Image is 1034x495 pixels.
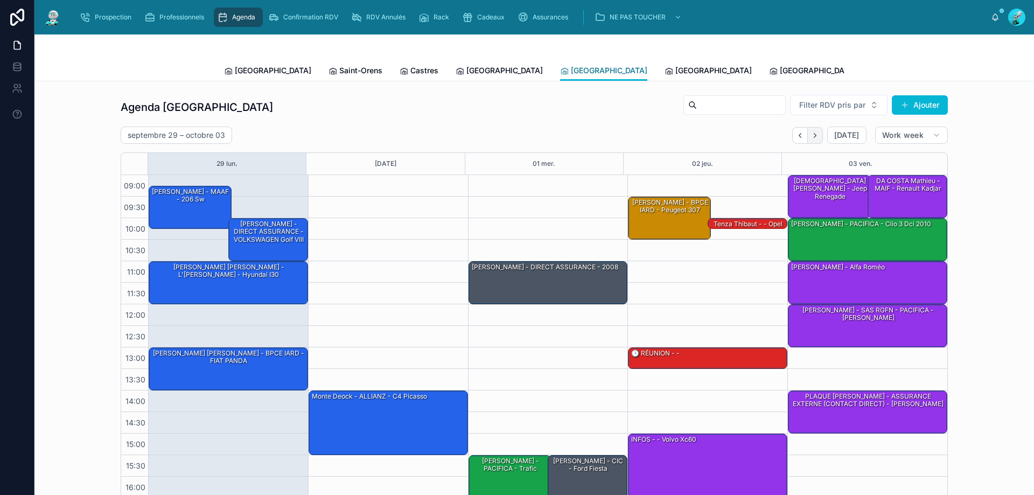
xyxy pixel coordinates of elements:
[456,61,543,82] a: [GEOGRAPHIC_DATA]
[124,289,148,298] span: 11:30
[141,8,212,27] a: Professionnels
[892,95,948,115] button: Ajouter
[366,13,406,22] span: RDV Annulés
[790,262,886,272] div: [PERSON_NAME] - alfa roméo
[514,8,576,27] a: Assurances
[434,13,449,22] span: Rack
[151,262,307,280] div: [PERSON_NAME] [PERSON_NAME] - L'[PERSON_NAME] - Hyundai I30
[790,219,932,229] div: [PERSON_NAME] - PACIFICA - clio 3 dci 2010
[123,483,148,492] span: 16:00
[630,198,710,215] div: [PERSON_NAME] - BPCE IARD - Peugeot 307
[675,65,752,76] span: [GEOGRAPHIC_DATA]
[868,176,947,218] div: DA COSTA Mathieu - MAIF - Renault kadjar
[692,153,713,175] button: 02 jeu.
[788,219,947,261] div: [PERSON_NAME] - PACIFICA - clio 3 dci 2010
[229,219,308,261] div: [PERSON_NAME] - DIRECT ASSURANCE - VOLKSWAGEN Golf VIII
[123,246,148,255] span: 10:30
[560,61,647,81] a: [GEOGRAPHIC_DATA]
[71,5,991,29] div: scrollable content
[224,61,311,82] a: [GEOGRAPHIC_DATA]
[469,262,627,304] div: [PERSON_NAME] - DIRECT ASSURANCE - 2008
[265,8,346,27] a: Confirmation RDV
[533,13,568,22] span: Assurances
[471,456,550,474] div: [PERSON_NAME] - PACIFICA - trafic
[808,127,823,144] button: Next
[123,224,148,233] span: 10:00
[628,348,787,368] div: 🕒 RÉUNION - -
[121,100,273,115] h1: Agenda [GEOGRAPHIC_DATA]
[870,176,946,194] div: DA COSTA Mathieu - MAIF - Renault kadjar
[149,262,308,304] div: [PERSON_NAME] [PERSON_NAME] - L'[PERSON_NAME] - Hyundai I30
[790,95,888,115] button: Select Button
[151,348,307,366] div: [PERSON_NAME] [PERSON_NAME] - BPCE IARD - FIAT PANDA
[149,186,231,228] div: [PERSON_NAME] - MAAF - 206 sw
[128,130,225,141] h2: septembre 29 – octobre 03
[834,130,860,140] span: [DATE]
[790,392,946,409] div: PLAQUE [PERSON_NAME] - ASSURANCE EXTERNE (CONTACT DIRECT) - [PERSON_NAME]
[610,13,666,22] span: NE PAS TOUCHER
[235,65,311,76] span: [GEOGRAPHIC_DATA]
[123,310,148,319] span: 12:00
[792,127,808,144] button: Back
[849,153,872,175] button: 03 ven.
[790,176,870,201] div: [DEMOGRAPHIC_DATA] [PERSON_NAME] - Jeep renegade
[769,61,856,82] a: [GEOGRAPHIC_DATA]
[466,65,543,76] span: [GEOGRAPHIC_DATA]
[875,127,948,144] button: Work week
[214,8,263,27] a: Agenda
[123,353,148,362] span: 13:00
[76,8,139,27] a: Prospection
[882,130,924,140] span: Work week
[827,127,867,144] button: [DATE]
[123,461,148,470] span: 15:30
[533,153,555,175] button: 01 mer.
[123,396,148,406] span: 14:00
[665,61,752,82] a: [GEOGRAPHIC_DATA]
[95,13,131,22] span: Prospection
[123,440,148,449] span: 15:00
[788,305,947,347] div: [PERSON_NAME] - SAS RGFN - PACIFICA - [PERSON_NAME]
[400,61,438,82] a: Castres
[149,348,308,390] div: [PERSON_NAME] [PERSON_NAME] - BPCE IARD - FIAT PANDA
[591,8,687,27] a: NE PAS TOUCHER
[471,262,619,272] div: [PERSON_NAME] - DIRECT ASSURANCE - 2008
[348,8,413,27] a: RDV Annulés
[151,187,230,205] div: [PERSON_NAME] - MAAF - 206 sw
[121,203,148,212] span: 09:30
[550,456,626,474] div: [PERSON_NAME] - CIC - ford fiesta
[780,65,856,76] span: [GEOGRAPHIC_DATA]
[708,219,787,229] div: Tenza Thibaut - - Opel corsa
[799,100,865,110] span: Filter RDV pris par
[790,305,946,323] div: [PERSON_NAME] - SAS RGFN - PACIFICA - [PERSON_NAME]
[375,153,396,175] button: [DATE]
[232,13,255,22] span: Agenda
[459,8,512,27] a: Cadeaux
[121,181,148,190] span: 09:00
[123,375,148,384] span: 13:30
[283,13,338,22] span: Confirmation RDV
[710,219,786,237] div: Tenza Thibaut - - Opel corsa
[788,262,947,304] div: [PERSON_NAME] - alfa roméo
[159,13,204,22] span: Professionnels
[571,65,647,76] span: [GEOGRAPHIC_DATA]
[410,65,438,76] span: Castres
[123,332,148,341] span: 12:30
[630,348,681,358] div: 🕒 RÉUNION - -
[788,391,947,433] div: PLAQUE [PERSON_NAME] - ASSURANCE EXTERNE (CONTACT DIRECT) - [PERSON_NAME]
[339,65,382,76] span: Saint-Orens
[216,153,237,175] button: 29 lun.
[124,267,148,276] span: 11:00
[311,392,428,401] div: monte deock - ALLIANZ - c4 picasso
[788,176,870,218] div: [DEMOGRAPHIC_DATA] [PERSON_NAME] - Jeep renegade
[230,219,307,245] div: [PERSON_NAME] - DIRECT ASSURANCE - VOLKSWAGEN Golf VIII
[309,391,467,455] div: monte deock - ALLIANZ - c4 picasso
[123,418,148,427] span: 14:30
[43,9,62,26] img: App logo
[630,435,697,444] div: INFOS - - Volvo xc60
[329,61,382,82] a: Saint-Orens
